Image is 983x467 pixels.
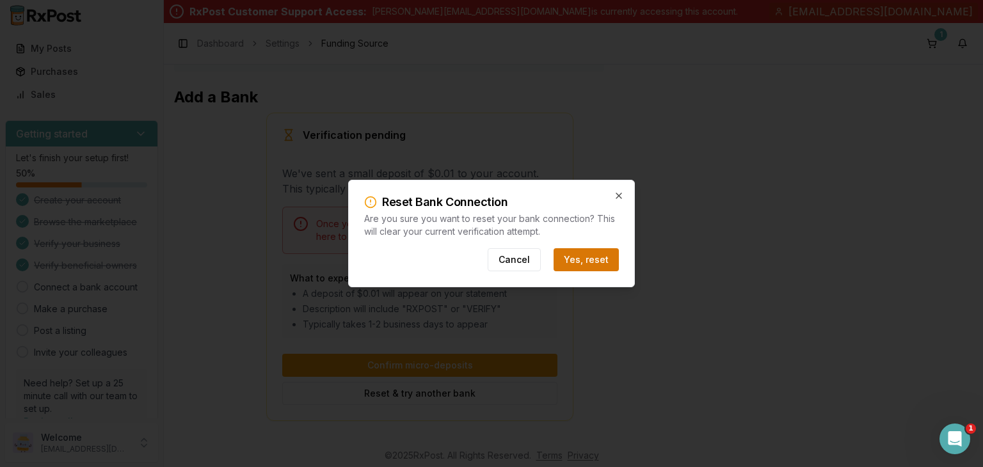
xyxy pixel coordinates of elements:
p: Are you sure you want to reset your bank connection? This will clear your current verification at... [364,212,619,238]
iframe: Intercom live chat [939,423,970,454]
h2: Reset Bank Connection [364,196,619,209]
span: 1 [966,423,976,434]
button: Yes, reset [554,248,619,271]
button: Cancel [488,248,541,271]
